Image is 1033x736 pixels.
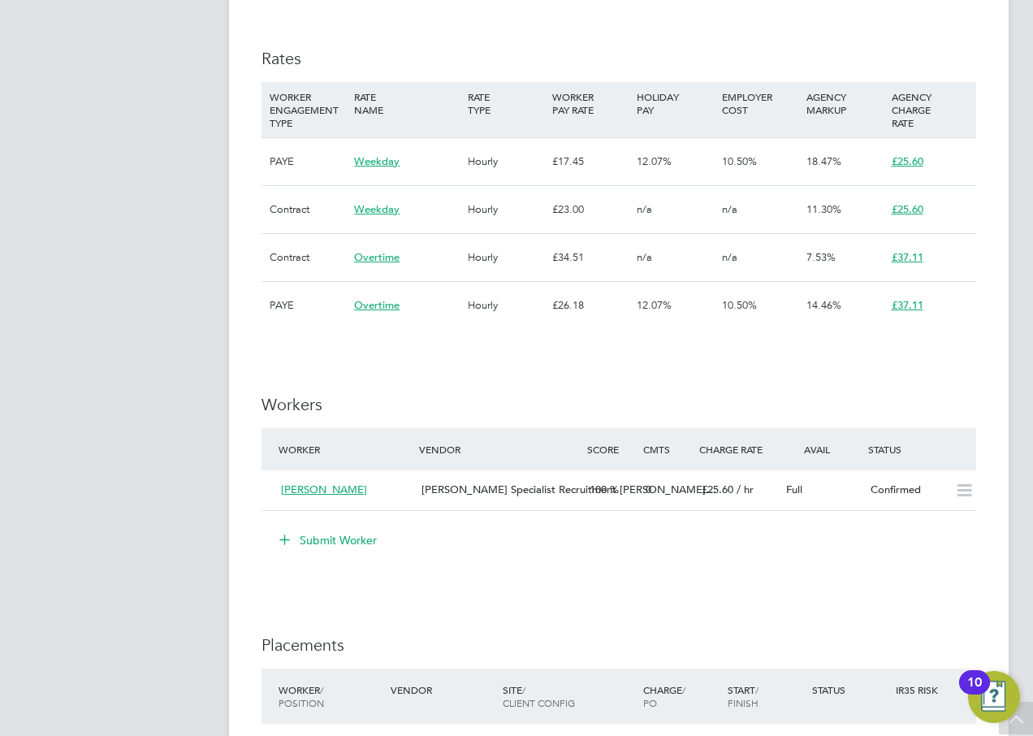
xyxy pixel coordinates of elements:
[266,82,350,137] div: WORKER ENGAGEMENT TYPE
[421,483,716,496] span: [PERSON_NAME] Specialist Recruitment [PERSON_NAME]…
[464,82,548,124] div: RATE TYPE
[637,154,672,168] span: 12.07%
[261,48,976,69] h3: Rates
[637,202,652,216] span: n/a
[548,82,633,124] div: WORKER PAY RATE
[266,234,350,281] div: Contract
[503,683,575,709] span: / Client Config
[718,82,802,124] div: EMPLOYER COST
[387,675,499,704] div: Vendor
[780,435,864,464] div: Avail
[415,435,583,464] div: Vendor
[806,250,836,264] span: 7.53%
[464,138,548,185] div: Hourly
[583,435,639,464] div: Score
[266,138,350,185] div: PAYE
[728,683,759,709] span: / Finish
[548,138,633,185] div: £17.45
[261,634,976,656] h3: Placements
[464,186,548,233] div: Hourly
[281,483,367,496] span: [PERSON_NAME]
[722,202,737,216] span: n/a
[722,250,737,264] span: n/a
[864,435,976,464] div: Status
[722,298,757,312] span: 10.50%
[968,671,1020,723] button: Open Resource Center, 10 new notifications
[499,675,639,717] div: Site
[354,298,400,312] span: Overtime
[643,683,685,709] span: / PO
[695,435,780,464] div: Charge Rate
[274,675,387,717] div: Worker
[548,234,633,281] div: £34.51
[724,675,808,717] div: Start
[639,675,724,717] div: Charge
[892,298,923,312] span: £37.11
[646,483,651,496] span: 0
[464,282,548,329] div: Hourly
[892,675,948,704] div: IR35 Risk
[590,483,607,496] span: 100
[464,234,548,281] div: Hourly
[354,202,400,216] span: Weekday
[548,282,633,329] div: £26.18
[737,483,754,496] span: / hr
[354,250,400,264] span: Overtime
[633,82,717,124] div: HOLIDAY PAY
[864,477,949,504] div: Confirmed
[274,435,415,464] div: Worker
[967,682,982,704] div: 10
[354,154,400,168] span: Weekday
[639,435,695,464] div: Cmts
[888,82,972,137] div: AGENCY CHARGE RATE
[702,483,733,496] span: £25.60
[806,298,841,312] span: 14.46%
[548,186,633,233] div: £23.00
[268,527,390,553] button: Submit Worker
[722,154,757,168] span: 10.50%
[266,282,350,329] div: PAYE
[350,82,463,124] div: RATE NAME
[802,82,887,124] div: AGENCY MARKUP
[806,154,841,168] span: 18.47%
[892,154,923,168] span: £25.60
[892,202,923,216] span: £25.60
[279,683,324,709] span: / Position
[637,250,652,264] span: n/a
[261,394,976,415] h3: Workers
[806,202,841,216] span: 11.30%
[786,483,802,496] span: Full
[637,298,672,312] span: 12.07%
[808,675,893,704] div: Status
[892,250,923,264] span: £37.11
[266,186,350,233] div: Contract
